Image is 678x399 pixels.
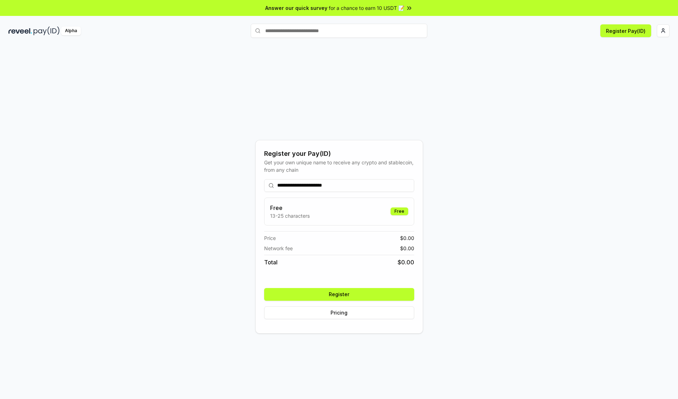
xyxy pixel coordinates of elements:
[270,212,310,219] p: 13-25 characters
[264,258,278,266] span: Total
[264,234,276,242] span: Price
[264,288,414,301] button: Register
[61,27,81,35] div: Alpha
[270,204,310,212] h3: Free
[329,4,404,12] span: for a chance to earn 10 USDT 📝
[400,234,414,242] span: $ 0.00
[400,245,414,252] span: $ 0.00
[34,27,60,35] img: pay_id
[8,27,32,35] img: reveel_dark
[391,207,408,215] div: Free
[264,306,414,319] button: Pricing
[264,159,414,174] div: Get your own unique name to receive any crypto and stablecoin, from any chain
[264,149,414,159] div: Register your Pay(ID)
[264,245,293,252] span: Network fee
[265,4,327,12] span: Answer our quick survey
[398,258,414,266] span: $ 0.00
[600,24,651,37] button: Register Pay(ID)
